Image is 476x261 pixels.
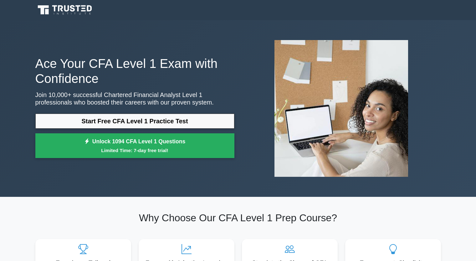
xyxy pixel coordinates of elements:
[43,147,227,154] small: Limited Time: 7-day free trial!
[35,133,234,158] a: Unlock 1094 CFA Level 1 QuestionsLimited Time: 7-day free trial!
[35,114,234,129] a: Start Free CFA Level 1 Practice Test
[35,56,234,86] h1: Ace Your CFA Level 1 Exam with Confidence
[35,212,441,224] h2: Why Choose Our CFA Level 1 Prep Course?
[35,91,234,106] p: Join 10,000+ successful Chartered Financial Analyst Level 1 professionals who boosted their caree...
